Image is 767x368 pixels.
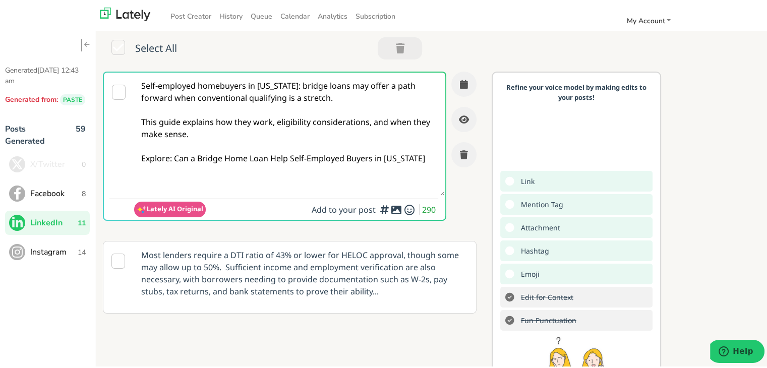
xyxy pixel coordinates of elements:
[516,195,566,210] span: Add mention tags to leverage the sharing power of others.
[516,311,579,326] s: Add exclamation marks, ellipses, etc. to better communicate tone.
[422,202,438,213] span: 290
[505,81,648,100] p: Refine your voice model by making edits to your posts!
[247,6,276,23] a: Queue
[516,172,537,187] span: Add a link to drive traffic to a website or landing page.
[147,202,203,211] span: Lately AI Original
[351,6,399,23] a: Subscription
[451,105,477,130] button: Preview this Post
[378,207,390,208] i: Add hashtags for context vs. index rankings for increased engagement
[451,70,477,95] button: Schedule this Post
[166,6,215,23] a: Post Creator
[82,157,86,168] span: 0
[60,92,85,103] span: PASTE
[5,93,58,102] span: Generated from:
[5,209,90,233] button: LinkedIn11
[516,265,542,279] span: Add emojis to clarify and drive home the tone of your message.
[280,10,310,19] span: Calendar
[82,187,86,197] span: 8
[622,11,675,27] a: My Account
[135,39,177,55] span: Select All
[276,6,314,23] a: Calendar
[314,6,351,23] a: Analytics
[137,203,147,213] img: pYdxOytzgAAAABJRU5ErkJggg==
[30,215,78,227] span: LinkedIn
[5,64,79,84] span: [DATE] 12:43 am
[215,6,247,23] a: History
[516,288,576,302] s: Double-check the A.I. to make sure nothing wonky got thru.
[312,202,378,213] span: Add to your post
[5,150,90,174] button: X/Twitter0
[5,63,90,84] p: Generated
[516,218,563,233] span: Add a video or photo or swap out the default image from any link for increased visual appeal.
[710,338,764,363] iframe: Opens a widget where you can find more information
[78,245,86,256] span: 14
[5,179,90,204] button: Facebook8
[78,216,86,226] span: 11
[30,186,82,198] span: Facebook
[30,244,78,256] span: Instagram
[30,156,82,168] span: X/Twitter
[378,35,422,57] button: Trash 0 Post
[626,14,665,24] span: My Account
[100,6,150,19] img: lately_logo_nav.700ca2e7.jpg
[134,239,476,303] p: Most lenders require a DTI ratio of 43% or lower for HELOC approval, though some may allow up to ...
[5,121,55,145] p: Posts Generated
[76,121,86,150] span: 59
[516,241,552,256] span: Add hashtags for context vs. index rankings for increased engagement.
[5,238,90,262] button: Instagram14
[451,140,477,165] button: Trash this Post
